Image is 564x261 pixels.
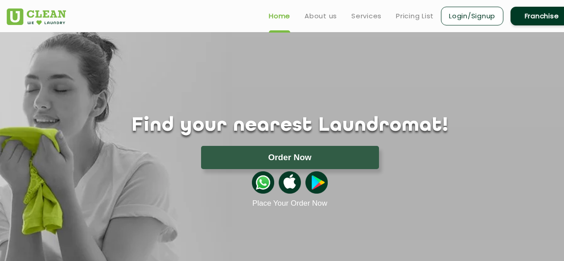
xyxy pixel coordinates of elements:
img: apple-icon.png [279,171,301,194]
a: Home [269,11,290,21]
img: UClean Laundry and Dry Cleaning [7,8,66,25]
a: Login/Signup [441,7,503,25]
img: playstoreicon.png [305,171,328,194]
a: About us [305,11,337,21]
img: whatsappicon.png [252,171,274,194]
a: Place Your Order Now [252,199,327,208]
a: Services [351,11,382,21]
button: Order Now [201,146,379,169]
a: Pricing List [396,11,434,21]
